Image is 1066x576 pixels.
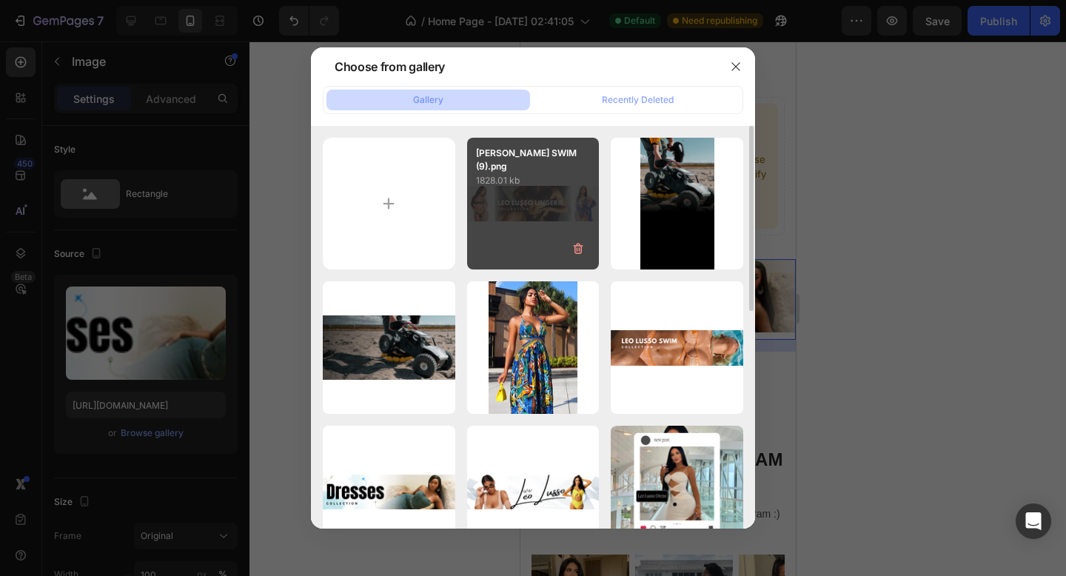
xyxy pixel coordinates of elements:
[11,21,264,44] h2: CURRENT TRENDS
[476,173,591,188] p: 1828.01 kb
[326,90,530,110] button: Gallery
[640,138,714,270] img: image
[536,90,740,110] button: Recently Deleted
[611,330,743,366] img: image
[323,475,455,510] img: image
[467,475,600,510] img: image
[50,97,252,155] p: We cannot find any product of this collection from your Shopify store? Please try manually syncin...
[50,68,252,97] p: Can not get product of collection from Shopify
[335,58,445,76] div: Choose from gallery
[602,93,674,107] div: Recently Deleted
[611,426,743,558] img: image
[119,158,209,181] button: Sync from Shopify
[50,158,113,181] button: Add product
[413,93,443,107] div: Gallery
[12,405,264,454] h2: FOLLOW US ON INSTAGRAM @LEOLUSSO_
[13,463,263,482] p: Tag us in your post to be featured on our instagram :)
[489,281,577,414] img: image
[1016,503,1051,539] div: Open Intercom Messenger
[19,197,50,210] div: Image
[323,315,455,380] img: image
[476,147,591,173] p: [PERSON_NAME] SWIM (9).png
